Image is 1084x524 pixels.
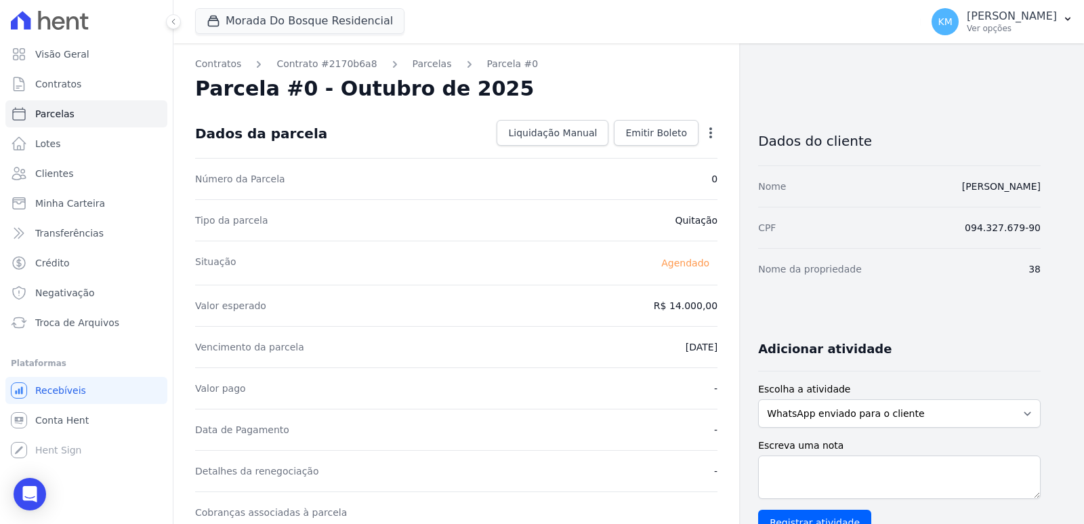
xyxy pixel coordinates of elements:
dt: Valor pago [195,382,246,395]
dd: [DATE] [686,340,717,354]
button: KM [PERSON_NAME] Ver opções [921,3,1084,41]
dd: - [714,464,717,478]
dd: 094.327.679-90 [965,221,1041,235]
dt: Vencimento da parcela [195,340,304,354]
span: Conta Hent [35,414,89,427]
h3: Dados do cliente [758,133,1041,149]
dt: Cobranças associadas à parcela [195,506,347,519]
dd: 38 [1028,262,1041,276]
span: KM [938,17,952,26]
a: Parcelas [413,57,452,71]
p: [PERSON_NAME] [967,9,1057,23]
span: Parcelas [35,107,75,121]
dd: 0 [711,172,717,186]
a: Emitir Boleto [614,120,699,146]
label: Escreva uma nota [758,439,1041,453]
dd: Quitação [675,214,717,227]
label: Escolha a atividade [758,382,1041,397]
a: Crédito [5,249,167,277]
a: Clientes [5,160,167,187]
a: Contrato #2170b6a8 [276,57,377,71]
a: Parcelas [5,100,167,127]
dd: R$ 14.000,00 [654,299,717,313]
a: Contratos [5,70,167,98]
dt: Tipo da parcela [195,214,268,227]
div: Plataformas [11,355,162,371]
span: Liquidação Manual [508,126,597,140]
span: Emitir Boleto [625,126,687,140]
div: Open Intercom Messenger [14,478,46,510]
a: Transferências [5,220,167,247]
dt: Situação [195,255,236,271]
span: Contratos [35,77,81,91]
a: Liquidação Manual [497,120,608,146]
span: Minha Carteira [35,197,105,210]
dt: Nome da propriedade [758,262,862,276]
span: Troca de Arquivos [35,316,119,329]
dt: Número da Parcela [195,172,285,186]
dt: CPF [758,221,776,235]
dt: Data de Pagamento [195,423,289,437]
dd: - [714,382,717,395]
a: Negativação [5,279,167,306]
h3: Adicionar atividade [758,341,892,357]
span: Agendado [653,255,717,271]
dd: - [714,423,717,437]
span: Recebíveis [35,384,86,397]
nav: Breadcrumb [195,57,717,71]
span: Negativação [35,286,95,300]
h2: Parcela #0 - Outubro de 2025 [195,77,534,101]
a: Visão Geral [5,41,167,68]
span: Lotes [35,137,61,150]
span: Transferências [35,226,104,240]
span: Visão Geral [35,47,89,61]
span: Clientes [35,167,73,180]
a: Troca de Arquivos [5,309,167,336]
a: Contratos [195,57,241,71]
span: Crédito [35,256,70,270]
a: [PERSON_NAME] [962,181,1041,192]
div: Dados da parcela [195,125,327,142]
dt: Valor esperado [195,299,266,313]
a: Recebíveis [5,377,167,404]
button: Morada Do Bosque Residencial [195,8,404,34]
dt: Detalhes da renegociação [195,464,319,478]
p: Ver opções [967,23,1057,34]
dt: Nome [758,180,786,193]
a: Lotes [5,130,167,157]
a: Minha Carteira [5,190,167,217]
a: Parcela #0 [487,57,539,71]
a: Conta Hent [5,407,167,434]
